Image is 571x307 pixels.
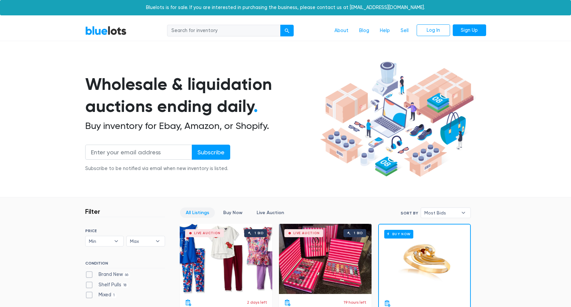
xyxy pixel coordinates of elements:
[85,271,131,278] label: Brand New
[254,96,258,116] span: .
[344,299,366,305] p: 19 hours left
[247,299,267,305] p: 2 days left
[180,224,272,294] a: Live Auction 1 bid
[279,224,372,294] a: Live Auction 1 bid
[417,24,450,36] a: Log In
[167,25,281,37] input: Search for inventory
[85,207,100,215] h3: Filter
[85,73,318,118] h1: Wholesale & liquidation auctions ending daily
[395,24,414,37] a: Sell
[85,26,127,35] a: BlueLots
[354,24,375,37] a: Blog
[318,58,476,180] img: hero-ee84e7d0318cb26816c560f6b4441b76977f77a177738b4e94f68c95b2b83dbb.png
[85,120,318,132] h2: Buy inventory for Ebay, Amazon, or Shopify.
[218,207,248,218] a: Buy Now
[375,24,395,37] a: Help
[123,272,131,278] span: 66
[456,208,470,218] b: ▾
[85,145,192,160] input: Enter your email address
[111,293,117,298] span: 1
[453,24,486,36] a: Sign Up
[85,281,129,289] label: Shelf Pulls
[255,232,264,235] div: 1 bid
[151,236,165,246] b: ▾
[424,208,458,218] span: Most Bids
[354,232,363,235] div: 1 bid
[192,145,230,160] input: Subscribe
[130,236,152,246] span: Max
[85,291,117,299] label: Mixed
[194,232,221,235] div: Live Auction
[180,207,215,218] a: All Listings
[384,230,413,238] h6: Buy Now
[85,228,165,233] h6: PRICE
[293,232,320,235] div: Live Auction
[89,236,111,246] span: Min
[109,236,123,246] b: ▾
[85,165,230,172] div: Subscribe to be notified via email when new inventory is listed.
[121,283,129,288] span: 18
[251,207,290,218] a: Live Auction
[85,261,165,268] h6: CONDITION
[401,210,418,216] label: Sort By
[379,224,470,295] a: Buy Now
[329,24,354,37] a: About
